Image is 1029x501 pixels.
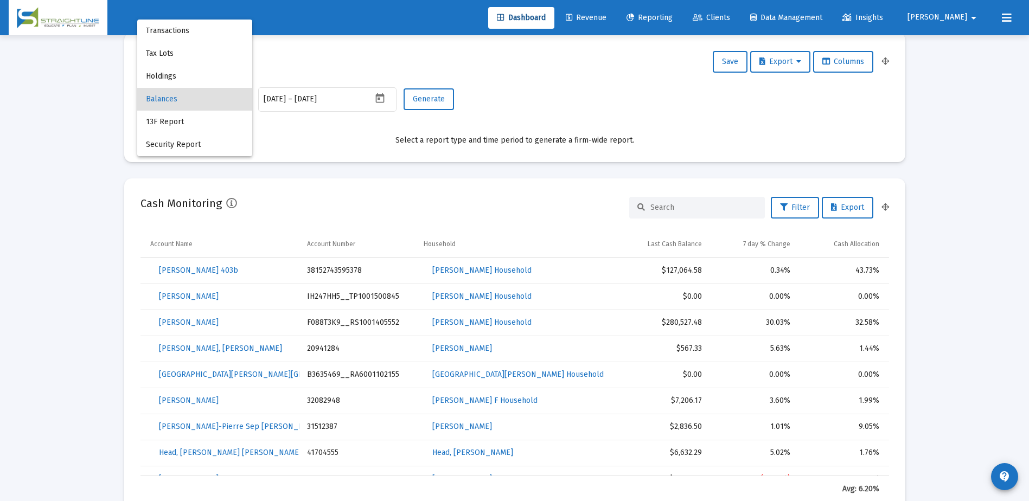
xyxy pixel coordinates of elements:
[146,65,244,88] span: Holdings
[146,88,244,111] span: Balances
[146,111,244,133] span: 13F Report
[146,20,244,42] span: Transactions
[146,133,244,156] span: Security Report
[146,42,244,65] span: Tax Lots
